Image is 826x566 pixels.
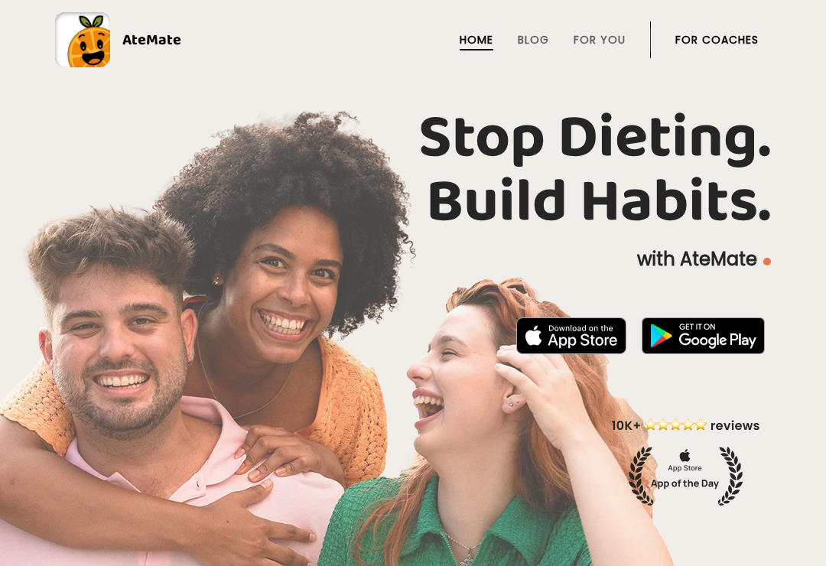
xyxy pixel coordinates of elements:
[600,416,771,506] img: home-hero-appoftheday.png
[675,34,759,46] a: For Coaches
[574,34,626,46] a: For You
[518,34,549,46] a: Blog
[642,317,765,354] img: badge-download-google.png
[55,106,771,235] h1: Stop Dieting. Build Habits.
[55,247,771,272] p: with AteMate
[110,28,181,52] div: AteMate
[55,12,771,67] a: AteMate
[516,317,626,354] img: badge-download-apple.svg
[460,34,493,46] a: Home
